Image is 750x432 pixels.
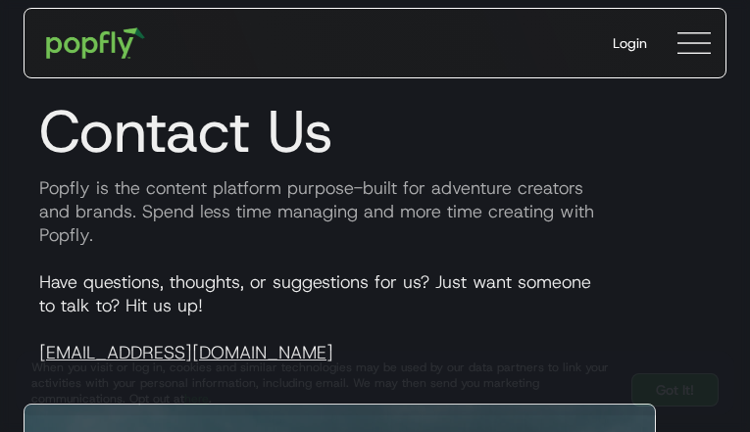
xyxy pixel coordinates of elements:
[24,96,726,167] h1: Contact Us
[31,360,616,407] div: When you visit or log in, cookies and similar technologies may be used by our data partners to li...
[24,176,726,247] p: Popfly is the content platform purpose-built for adventure creators and brands. Spend less time m...
[184,391,209,407] a: here
[39,341,333,364] a: [EMAIL_ADDRESS][DOMAIN_NAME]
[597,18,663,69] a: Login
[613,33,647,53] div: Login
[631,373,719,407] a: Got It!
[32,14,159,72] a: home
[24,270,726,364] p: Have questions, thoughts, or suggestions for us? Just want someone to talk to? Hit us up!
